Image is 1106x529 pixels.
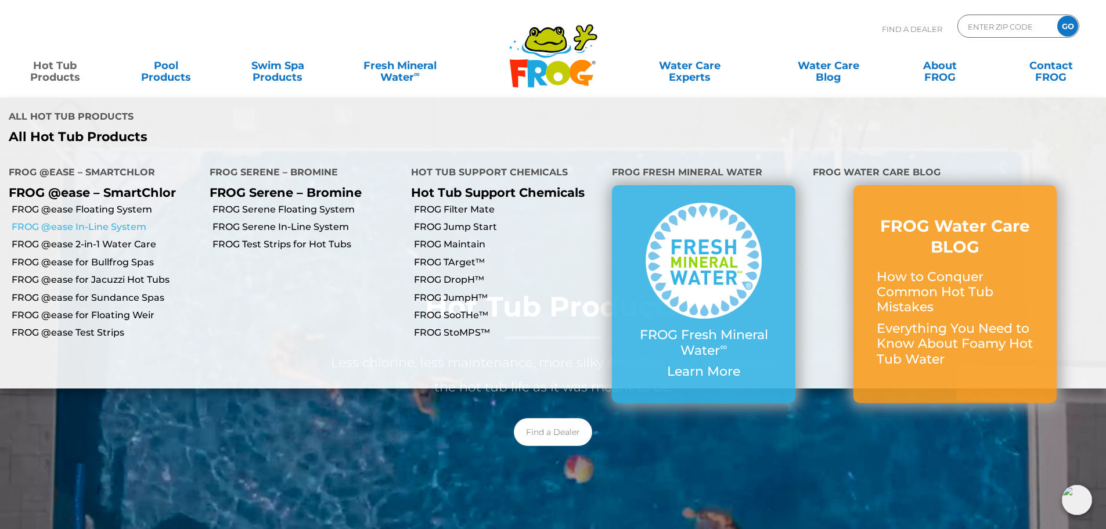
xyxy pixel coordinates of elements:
[235,54,321,77] a: Swim SpaProducts
[212,238,402,251] a: FROG Test Strips for Hot Tubs
[414,274,603,286] a: FROG DropH™
[1057,16,1078,37] input: GO
[414,203,603,216] a: FROG Filter Mate
[1008,54,1094,77] a: ContactFROG
[414,69,420,78] sup: ∞
[9,106,545,129] h4: All Hot Tub Products
[635,203,772,385] a: FROG Fresh Mineral Water∞ Learn More
[414,238,603,251] a: FROG Maintain
[414,309,603,322] a: FROG SooTHe™
[414,326,603,339] a: FROG StoMPS™
[12,274,201,286] a: FROG @ease for Jacuzzi Hot Tubs
[635,364,772,379] p: Learn More
[9,162,192,185] h4: FROG @ease – SmartChlor
[9,185,192,200] p: FROG @ease – SmartChlor
[414,221,603,233] a: FROG Jump Start
[12,292,201,304] a: FROG @ease for Sundance Spas
[785,54,871,77] a: Water CareBlog
[345,54,454,77] a: Fresh MineralWater∞
[877,321,1033,367] p: Everything You Need to Know About Foamy Hot Tub Water
[414,256,603,269] a: FROG TArget™
[210,162,393,185] h4: FROG Serene – Bromine
[877,215,1033,258] h3: FROG Water Care BLOG
[12,203,201,216] a: FROG @ease Floating System
[896,54,983,77] a: AboutFROG
[12,54,98,77] a: Hot TubProducts
[411,185,585,200] a: Hot Tub Support Chemicals
[212,221,402,233] a: FROG Serene In-Line System
[12,256,201,269] a: FROG @ease for Bullfrog Spas
[12,221,201,233] a: FROG @ease In-Line System
[635,328,772,358] p: FROG Fresh Mineral Water
[877,215,1033,373] a: FROG Water Care BLOG How to Conquer Common Hot Tub Mistakes Everything You Need to Know About Foa...
[1062,485,1092,515] img: openIcon
[967,18,1045,35] input: Zip Code Form
[12,238,201,251] a: FROG @ease 2-in-1 Water Care
[612,162,795,185] h4: FROG Fresh Mineral Water
[12,309,201,322] a: FROG @ease for Floating Weir
[882,15,942,44] p: Find A Dealer
[12,326,201,339] a: FROG @ease Test Strips
[514,418,592,446] a: Find a Dealer
[720,341,727,352] sup: ∞
[9,129,545,145] a: All Hot Tub Products
[813,162,1097,185] h4: FROG Water Care Blog
[212,203,402,216] a: FROG Serene Floating System
[414,292,603,304] a: FROG JumpH™
[619,54,760,77] a: Water CareExperts
[877,269,1033,315] p: How to Conquer Common Hot Tub Mistakes
[210,185,393,200] p: FROG Serene – Bromine
[123,54,210,77] a: PoolProducts
[411,162,595,185] h4: Hot Tub Support Chemicals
